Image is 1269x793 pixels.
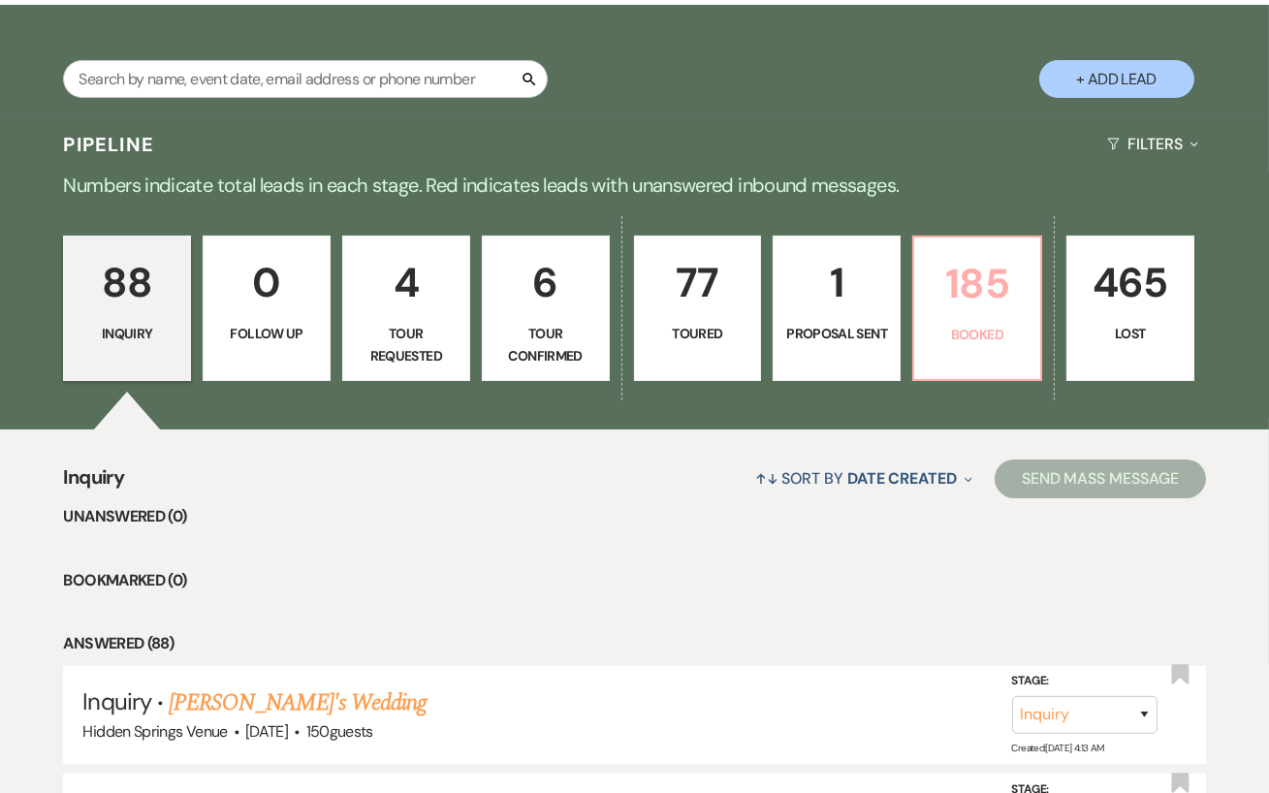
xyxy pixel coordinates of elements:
span: ↑↓ [755,468,778,489]
span: Inquiry [63,462,124,504]
p: 1 [785,250,888,315]
p: 88 [76,250,178,315]
p: 77 [647,250,749,315]
a: [PERSON_NAME]'s Wedding [169,685,427,720]
span: Hidden Springs Venue [82,721,227,742]
a: 4Tour Requested [342,236,470,381]
p: Proposal Sent [785,323,888,344]
p: Tour Confirmed [494,323,597,366]
span: Inquiry [82,686,150,716]
p: 185 [926,251,1029,316]
a: 1Proposal Sent [773,236,901,381]
span: [DATE] [245,721,288,742]
a: 465Lost [1066,236,1194,381]
p: Booked [926,324,1029,345]
button: Filters [1099,118,1205,170]
a: 185Booked [912,236,1042,381]
span: Created: [DATE] 4:13 AM [1012,742,1104,754]
button: Sort By Date Created [747,453,980,504]
p: Tour Requested [355,323,458,366]
p: 465 [1079,250,1182,315]
p: 0 [215,250,318,315]
li: Answered (88) [63,631,1205,656]
p: Follow Up [215,323,318,344]
li: Unanswered (0) [63,504,1205,529]
span: 150 guests [306,721,373,742]
h3: Pipeline [63,131,154,158]
p: Inquiry [76,323,178,344]
button: + Add Lead [1039,60,1194,98]
p: 6 [494,250,597,315]
label: Stage: [1012,671,1158,692]
a: 0Follow Up [203,236,331,381]
p: Toured [647,323,749,344]
input: Search by name, event date, email address or phone number [63,60,548,98]
span: Date Created [847,468,957,489]
p: 4 [355,250,458,315]
p: Lost [1079,323,1182,344]
a: 77Toured [634,236,762,381]
button: Send Mass Message [995,460,1206,498]
a: 6Tour Confirmed [482,236,610,381]
li: Bookmarked (0) [63,568,1205,593]
a: 88Inquiry [63,236,191,381]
